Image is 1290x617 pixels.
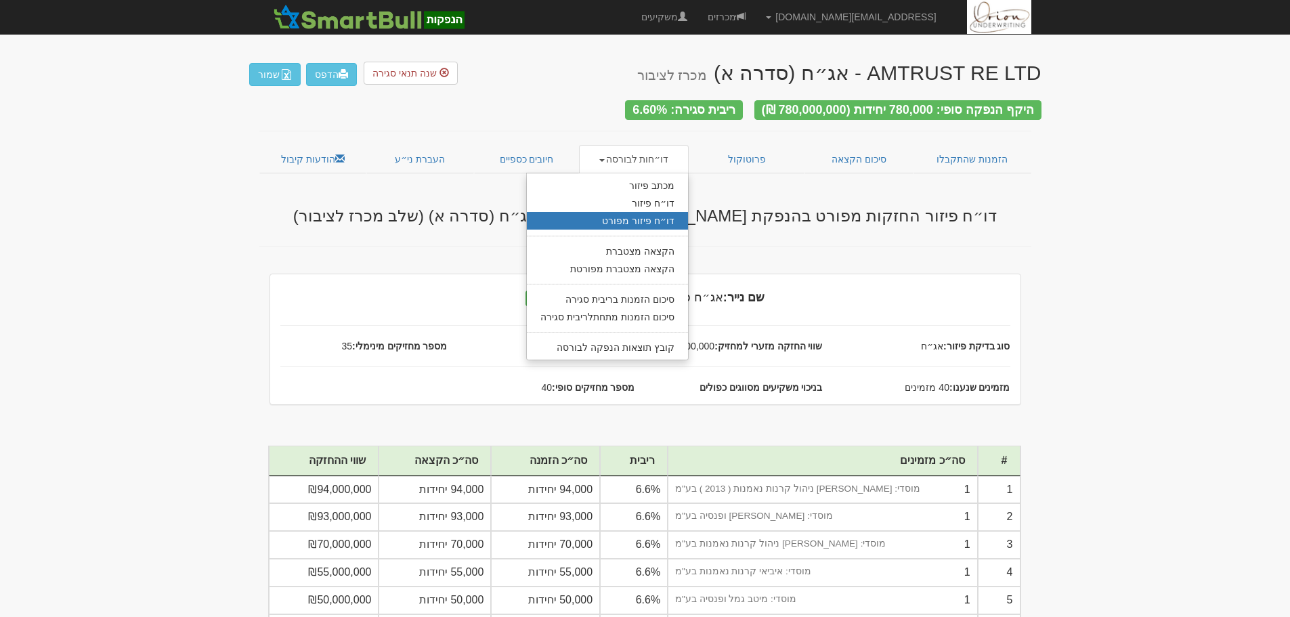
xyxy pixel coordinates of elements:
[833,339,1020,353] span: אג״ח
[714,341,822,352] strong: שווי החזקה מזערי למחזיק:
[600,531,668,559] td: 6.6%
[527,339,688,356] a: קובץ תוצאות הנפקה לבורסה
[645,339,833,353] span: 200,000 ₪
[259,145,367,173] a: הודעות קיבול
[269,587,379,614] td: ₪50,000,000
[637,62,1041,84] div: AMTRUST RE LTD - אג״ח (סדרה א)
[474,145,580,173] a: חיובים כספיים
[943,341,1010,352] strong: סוג בדיקת פיזור:
[978,503,1020,531] td: 2
[458,381,645,394] span: 40
[978,531,1020,559] td: 3
[949,382,1010,393] strong: מזמינים שנענו:
[527,308,688,326] a: סיכום הזמנות מתחתלריבית סגירה
[364,62,458,85] button: שנה תנאי סגירה
[249,63,301,86] button: שמור
[600,559,668,587] td: 6.6%
[491,476,600,504] td: 94,000 יחידות
[270,291,1020,305] h4: אג״ח סדרה א
[527,177,688,194] a: מכתב פיזור
[978,587,1020,614] td: 5
[668,503,977,531] td: 1
[913,145,1031,173] a: הזמנות שהתקבלו
[978,446,1020,476] th: #
[527,291,688,308] a: סיכום הזמנות בריבית סגירה
[625,100,743,120] div: ריבית סגירה: 6.60%
[675,484,920,494] small: מוסדי: [PERSON_NAME] ניהול קרנות נאמנות ( 2013 ) בע"מ
[600,503,668,531] td: 6.6%
[600,587,668,614] td: 6.6%
[527,212,688,230] a: דו״ח פיזור מפורט
[352,341,447,352] strong: מספר מחזיקים מינימלי:
[700,382,823,393] strong: בניכוי משקיעים מסווגים כפולים
[379,531,491,559] td: 70,000 יחידות
[600,446,668,476] th: ריבית
[270,3,469,30] img: SmartBull Logo
[579,145,689,173] a: דו״חות לבורסה
[689,145,805,173] a: פרוטוקול
[491,446,600,476] th: סה״כ הזמנה
[372,68,437,79] span: שנה תנאי סגירה
[833,381,1020,394] span: 40 מזמינים
[491,587,600,614] td: 50,000 יחידות
[379,587,491,614] td: 50,000 יחידות
[527,194,688,212] a: דו״ח פיזור
[269,476,379,504] td: ₪94,000,000
[366,145,474,173] a: העברת ני״ע
[527,242,688,260] a: הקצאה מצטברת
[270,339,458,353] span: 35
[306,63,357,86] a: הדפס
[637,68,707,83] small: מכרז לציבור
[668,446,977,476] th: סה״כ מזמינים
[600,476,668,504] td: 6.6%
[491,503,600,531] td: 93,000 יחידות
[269,559,379,587] td: ₪55,000,000
[458,339,645,353] span: 1,000 ₪
[269,503,379,531] td: ₪93,000,000
[269,531,379,559] td: ₪70,000,000
[978,476,1020,504] td: 1
[668,476,977,504] td: 1
[668,559,977,587] td: 1
[804,145,913,173] a: סיכום הקצאה
[491,531,600,559] td: 70,000 יחידות
[675,538,886,549] small: מוסדי: [PERSON_NAME] ניהול קרנות נאמנות בע"מ
[552,382,635,393] strong: מספר מחזיקים סופי:
[675,511,833,521] small: מוסדי: [PERSON_NAME] ופנסיה בע"מ
[491,559,600,587] td: 55,000 יחידות
[675,566,811,576] small: מוסדי: איביאי קרנות נאמנות בע"מ
[281,69,292,80] img: excel-file-white.png
[249,207,1041,225] h3: דו״ח פיזור החזקות מפורט בהנפקת [PERSON_NAME] RE LTD - אג״ח (סדרה א) (שלב מכרז לציבור)
[723,291,765,304] strong: שם נייר:
[668,531,977,559] td: 1
[379,503,491,531] td: 93,000 יחידות
[379,476,491,504] td: 94,000 יחידות
[379,446,491,476] th: סה״כ הקצאה
[754,100,1041,120] div: היקף הנפקה סופי: 780,000 יחידות (780,000,000 ₪)
[379,559,491,587] td: 55,000 יחידות
[675,594,796,604] small: מוסדי: מיטב גמל ופנסיה בע"מ
[269,446,379,476] th: שווי ההחזקה
[978,559,1020,587] td: 4
[527,260,688,278] a: הקצאה מצטברת מפורטת
[668,587,977,614] td: 1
